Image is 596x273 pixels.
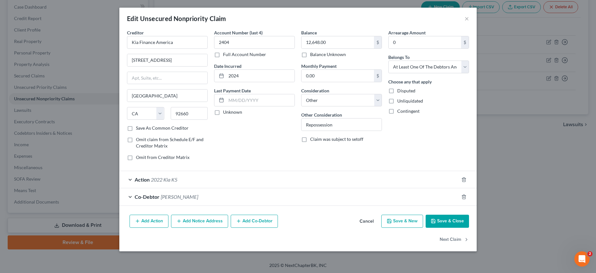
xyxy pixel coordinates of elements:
label: Last Payment Date [214,87,251,94]
input: Enter address... [127,54,207,66]
label: Balance [301,29,317,36]
input: 0.00 [302,36,374,48]
input: MM/DD/YYYY [226,70,294,82]
label: Account Number (last 4) [214,29,263,36]
input: MM/DD/YYYY [226,94,294,106]
span: Disputed [397,88,415,93]
span: Omit from Creditor Matrix [136,154,190,160]
button: Save & Close [426,215,469,228]
input: Search creditor by name... [127,36,208,49]
button: Next Claim [440,233,469,246]
div: $ [374,36,382,48]
button: × [465,15,469,22]
label: Choose any that apply [388,78,432,85]
input: XXXX [214,36,295,49]
button: Save & New [381,215,423,228]
input: 0.00 [302,70,374,82]
div: $ [374,70,382,82]
span: Omit claim from Schedule E/F and Creditor Matrix [136,137,204,148]
button: Add Notice Address [171,215,228,228]
span: Action [135,176,150,183]
input: 0.00 [389,36,461,48]
label: Balance Unknown [310,51,346,58]
input: Enter city... [127,90,207,102]
input: Apt, Suite, etc... [127,72,207,84]
iframe: Intercom live chat [574,251,590,267]
span: 2022 Kia K5 [151,176,177,183]
div: Edit Unsecured Nonpriority Claim [127,14,226,23]
label: Date Incurred [214,63,242,69]
label: Consideration [301,87,329,94]
input: Enter zip... [171,107,208,120]
span: Creditor [127,30,144,35]
span: Co-Debtor [135,194,160,200]
span: Unliquidated [397,98,423,104]
label: Arrearage Amount [388,29,426,36]
button: Add Co-Debtor [231,215,278,228]
button: Add Action [130,215,168,228]
label: Unknown [223,109,242,115]
span: Contingent [397,108,420,114]
span: Belongs To [388,54,410,60]
label: Full Account Number [223,51,266,58]
span: [PERSON_NAME] [161,194,198,200]
span: 2 [587,251,592,256]
label: Monthly Payment [301,63,337,69]
label: Other Consideration [301,111,342,118]
span: Claim was subject to setoff [310,136,363,142]
div: $ [461,36,469,48]
input: Specify... [302,119,382,131]
label: Save As Common Creditor [136,125,189,131]
button: Cancel [354,215,379,228]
